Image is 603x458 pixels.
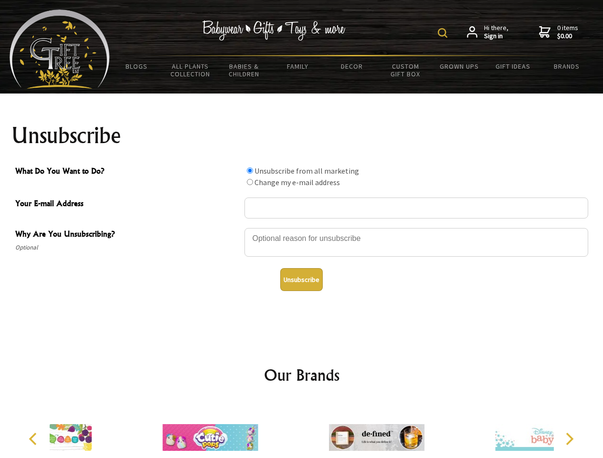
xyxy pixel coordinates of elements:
textarea: Why Are You Unsubscribing? [244,228,588,257]
a: Gift Ideas [486,56,540,76]
img: product search [438,28,447,38]
a: 0 items$0.00 [539,24,578,41]
a: Babies & Children [217,56,271,84]
a: Custom Gift Box [379,56,433,84]
input: What Do You Want to Do? [247,167,253,174]
a: Grown Ups [432,56,486,76]
img: Babywear - Gifts - Toys & more [202,21,346,41]
h2: Our Brands [19,364,584,386]
span: What Do You Want to Do? [15,165,240,179]
span: Hi there, [484,24,508,41]
a: BLOGS [110,56,164,76]
label: Change my e-mail address [254,177,340,187]
h1: Unsubscribe [11,124,592,147]
span: Your E-mail Address [15,198,240,211]
button: Previous [24,428,45,449]
input: Your E-mail Address [244,198,588,219]
a: Hi there,Sign in [467,24,508,41]
button: Next [559,428,580,449]
button: Unsubscribe [280,268,323,291]
span: 0 items [557,23,578,41]
a: Brands [540,56,594,76]
a: Family [271,56,325,76]
a: Decor [325,56,379,76]
strong: Sign in [484,32,508,41]
input: What Do You Want to Do? [247,179,253,185]
strong: $0.00 [557,32,578,41]
img: Babyware - Gifts - Toys and more... [10,10,110,89]
span: Why Are You Unsubscribing? [15,228,240,242]
label: Unsubscribe from all marketing [254,166,359,176]
a: All Plants Collection [164,56,218,84]
span: Optional [15,242,240,253]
